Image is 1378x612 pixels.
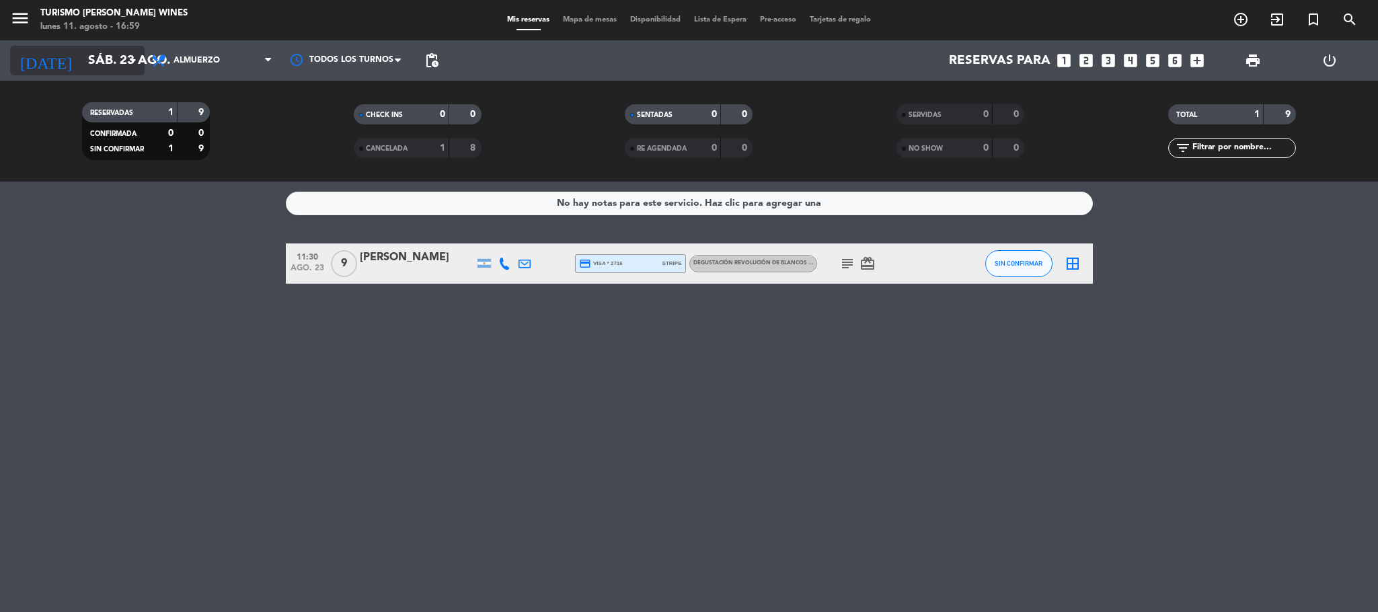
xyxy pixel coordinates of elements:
span: RE AGENDADA [637,145,687,152]
span: ago. 23 [291,264,324,279]
span: CANCELADA [366,145,408,152]
i: add_box [1188,52,1206,69]
i: arrow_drop_down [125,52,141,69]
span: DEGUSTACIÓN REVOLUCIÓN DE BLANCOS Y ROSADOS [693,260,841,266]
span: Pre-acceso [753,16,803,24]
span: RESERVADAS [90,110,133,116]
span: SERVIDAS [909,112,942,118]
i: search [1342,11,1358,28]
span: stripe [662,259,682,268]
i: [DATE] [10,46,81,75]
strong: 0 [440,110,445,119]
span: SIN CONFIRMAR [90,146,144,153]
div: No hay notas para este servicio. Haz clic para agregar una [557,196,821,211]
span: CONFIRMADA [90,130,137,137]
i: credit_card [579,258,591,270]
input: Filtrar por nombre... [1191,141,1295,155]
strong: 1 [168,108,174,117]
strong: 1 [1254,110,1260,119]
button: menu [10,8,30,33]
span: CHECK INS [366,112,403,118]
span: 9 [331,250,357,277]
strong: 1 [440,143,445,153]
i: card_giftcard [859,256,876,272]
div: LOG OUT [1291,40,1368,81]
i: looks_one [1055,52,1073,69]
i: subject [839,256,855,272]
strong: 0 [712,143,717,153]
i: looks_5 [1144,52,1161,69]
strong: 0 [712,110,717,119]
strong: 0 [1013,143,1022,153]
i: exit_to_app [1269,11,1285,28]
strong: 9 [1285,110,1293,119]
i: looks_3 [1100,52,1117,69]
span: Disponibilidad [623,16,687,24]
i: power_settings_new [1322,52,1338,69]
i: looks_4 [1122,52,1139,69]
span: SIN CONFIRMAR [995,260,1042,267]
i: menu [10,8,30,28]
span: 11:30 [291,248,324,264]
i: turned_in_not [1305,11,1322,28]
span: pending_actions [424,52,440,69]
span: print [1245,52,1261,69]
strong: 1 [168,144,174,153]
strong: 0 [983,110,989,119]
span: TOTAL [1176,112,1197,118]
strong: 9 [198,108,206,117]
span: Lista de Espera [687,16,753,24]
div: lunes 11. agosto - 16:59 [40,20,188,34]
strong: 0 [742,143,750,153]
strong: 0 [1013,110,1022,119]
i: add_circle_outline [1233,11,1249,28]
strong: 0 [168,128,174,138]
i: filter_list [1175,140,1191,156]
div: [PERSON_NAME] [360,249,474,266]
span: SENTADAS [637,112,673,118]
span: Almuerzo [174,56,220,65]
strong: 0 [198,128,206,138]
strong: 0 [983,143,989,153]
span: visa * 2716 [579,258,623,270]
span: NO SHOW [909,145,943,152]
span: Mis reservas [500,16,556,24]
i: looks_6 [1166,52,1184,69]
div: Turismo [PERSON_NAME] Wines [40,7,188,20]
strong: 8 [470,143,478,153]
i: border_all [1065,256,1081,272]
span: Mapa de mesas [556,16,623,24]
strong: 0 [470,110,478,119]
span: Reservas para [949,53,1050,68]
i: looks_two [1077,52,1095,69]
strong: 9 [198,144,206,153]
span: Tarjetas de regalo [803,16,878,24]
button: SIN CONFIRMAR [985,250,1052,277]
strong: 0 [742,110,750,119]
